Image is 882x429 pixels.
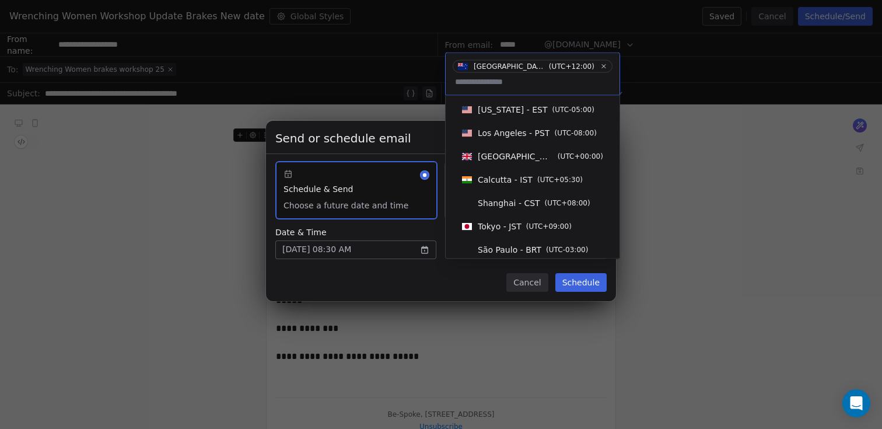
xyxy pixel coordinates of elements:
[537,175,583,185] span: ( UTC+05:30 )
[545,198,590,208] span: ( UTC+08:00 )
[478,104,548,116] span: [US_STATE] - EST
[478,197,540,209] span: Shanghai - CST
[552,104,594,115] span: ( UTC-05:00 )
[549,61,594,72] span: ( UTC+12:00 )
[478,151,553,162] span: [GEOGRAPHIC_DATA] - GMT
[546,245,588,255] span: ( UTC-03:00 )
[478,244,541,256] span: São Paulo - BRT
[558,151,603,162] span: ( UTC+00:00 )
[478,174,533,186] span: Calcutta - IST
[474,62,544,71] span: [GEOGRAPHIC_DATA] - NZST
[554,128,596,138] span: ( UTC-08:00 )
[478,127,549,139] span: Los Angeles - PST
[478,221,521,232] span: Tokyo - JST
[526,221,572,232] span: ( UTC+09:00 )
